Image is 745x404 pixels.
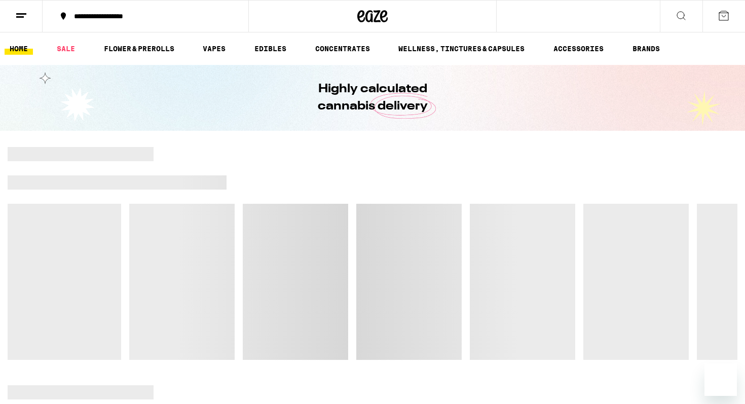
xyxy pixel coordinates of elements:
a: EDIBLES [249,43,291,55]
a: FLOWER & PREROLLS [99,43,179,55]
iframe: Button to launch messaging window [704,363,737,396]
a: SALE [52,43,80,55]
a: CONCENTRATES [310,43,375,55]
a: WELLNESS, TINCTURES & CAPSULES [393,43,530,55]
h1: Highly calculated cannabis delivery [289,81,456,115]
a: VAPES [198,43,231,55]
a: ACCESSORIES [548,43,609,55]
a: HOME [5,43,33,55]
a: BRANDS [627,43,665,55]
